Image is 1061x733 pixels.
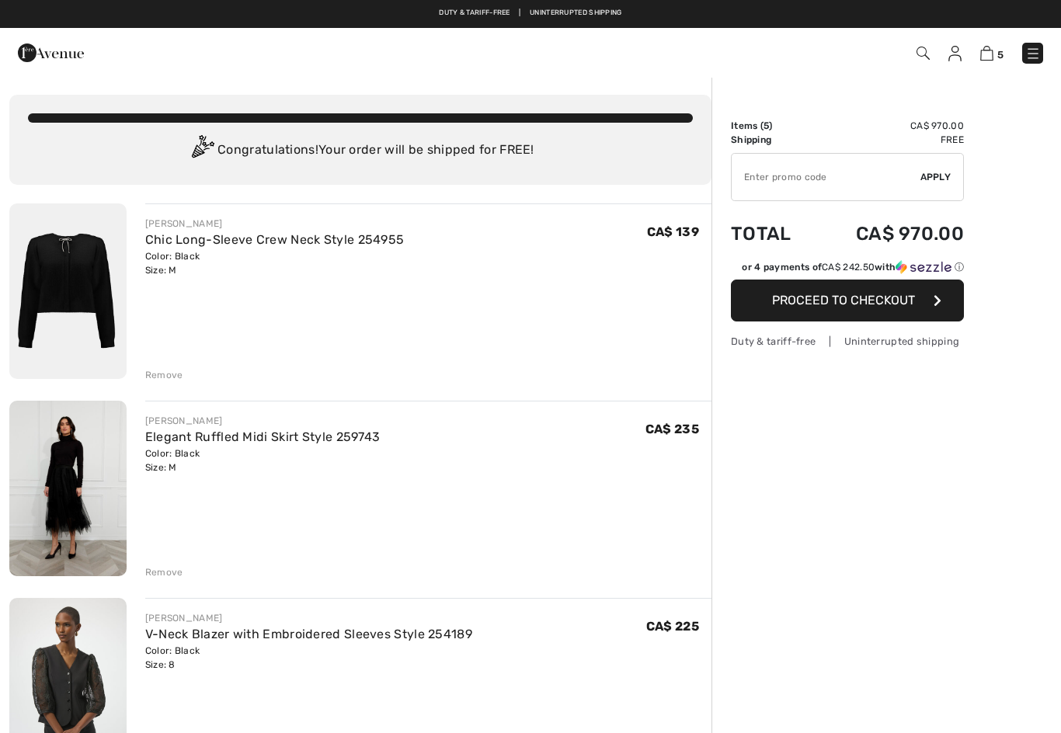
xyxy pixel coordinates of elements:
div: or 4 payments ofCA$ 242.50withSezzle Click to learn more about Sezzle [731,260,964,280]
td: Shipping [731,133,814,147]
a: Elegant Ruffled Midi Skirt Style 259743 [145,429,381,444]
div: [PERSON_NAME] [145,217,405,231]
div: [PERSON_NAME] [145,414,381,428]
input: Promo code [732,154,920,200]
a: Chic Long-Sleeve Crew Neck Style 254955 [145,232,405,247]
img: Congratulation2.svg [186,135,217,166]
div: Congratulations! Your order will be shipped for FREE! [28,135,693,166]
div: Color: Black Size: M [145,446,381,474]
div: [PERSON_NAME] [145,611,472,625]
span: Proceed to Checkout [772,293,915,307]
div: Duty & tariff-free | Uninterrupted shipping [731,334,964,349]
td: CA$ 970.00 [814,207,964,260]
td: CA$ 970.00 [814,119,964,133]
a: V-Neck Blazer with Embroidered Sleeves Style 254189 [145,627,472,641]
td: Items ( ) [731,119,814,133]
a: 1ère Avenue [18,44,84,59]
img: Sezzle [896,260,951,274]
span: 5 [997,49,1004,61]
img: Chic Long-Sleeve Crew Neck Style 254955 [9,203,127,379]
span: CA$ 242.50 [822,262,875,273]
button: Proceed to Checkout [731,280,964,321]
span: 5 [764,120,769,131]
span: Apply [920,170,951,184]
div: Remove [145,368,183,382]
a: 5 [980,43,1004,62]
div: Color: Black Size: M [145,249,405,277]
span: CA$ 139 [647,224,699,239]
div: Color: Black Size: 8 [145,644,472,672]
img: 1ère Avenue [18,37,84,68]
img: Menu [1025,46,1041,61]
div: or 4 payments of with [742,260,964,274]
img: Shopping Bag [980,46,993,61]
div: Remove [145,565,183,579]
span: CA$ 225 [646,619,699,634]
span: CA$ 235 [645,422,699,436]
img: Elegant Ruffled Midi Skirt Style 259743 [9,401,127,576]
img: Search [917,47,930,60]
td: Total [731,207,814,260]
img: My Info [948,46,962,61]
td: Free [814,133,964,147]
